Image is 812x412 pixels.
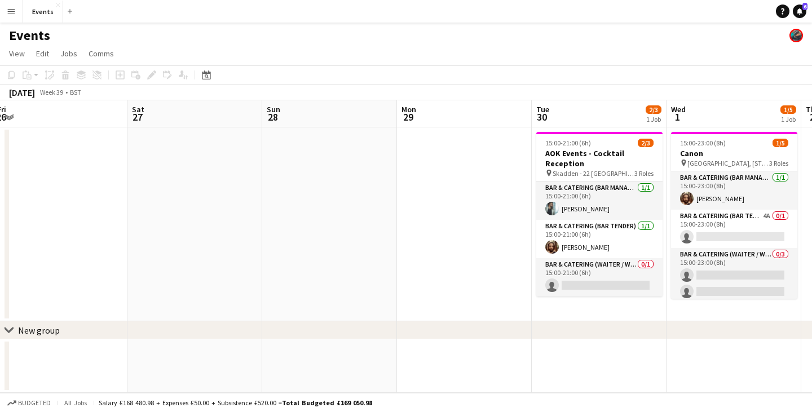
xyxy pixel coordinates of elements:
[89,48,114,59] span: Comms
[6,397,52,409] button: Budgeted
[23,1,63,23] button: Events
[36,48,49,59] span: Edit
[9,27,50,44] h1: Events
[9,87,35,98] div: [DATE]
[793,5,806,18] a: 6
[18,399,51,407] span: Budgeted
[802,3,807,10] span: 6
[37,88,65,96] span: Week 39
[99,398,372,407] div: Salary £168 480.98 + Expenses £50.00 + Subsistence £520.00 =
[62,398,89,407] span: All jobs
[84,46,118,61] a: Comms
[18,325,60,336] div: New group
[70,88,81,96] div: BST
[60,48,77,59] span: Jobs
[32,46,54,61] a: Edit
[282,398,372,407] span: Total Budgeted £169 050.98
[5,46,29,61] a: View
[56,46,82,61] a: Jobs
[9,48,25,59] span: View
[789,29,803,42] app-user-avatar: Dom Roche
